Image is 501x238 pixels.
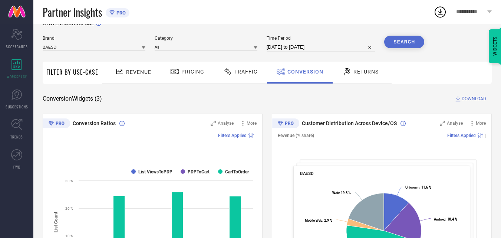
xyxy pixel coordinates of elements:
[332,191,339,195] tspan: Web
[43,36,145,41] span: Brand
[155,36,257,41] span: Category
[447,133,476,138] span: Filters Applied
[46,68,98,76] span: Filter By Use-Case
[353,69,379,75] span: Returns
[43,4,102,20] span: Partner Insights
[462,95,486,102] span: DOWNLOAD
[65,234,73,238] text: 10 %
[267,43,375,52] input: Select time period
[332,191,351,195] text: : 19.8 %
[6,104,28,110] span: SUGGESTIONS
[211,121,216,126] svg: Zoom
[6,44,28,49] span: SCORECARDS
[434,217,457,221] text: : 18.4 %
[256,133,257,138] span: |
[272,118,299,130] div: Premium
[65,179,73,183] text: 30 %
[13,164,20,170] span: FWD
[384,36,424,48] button: Search
[126,69,151,75] span: Revenue
[225,169,249,175] text: CartToOrder
[73,120,116,126] span: Conversion Ratios
[10,134,23,140] span: TRENDS
[405,185,419,189] tspan: Unknown
[305,218,332,222] text: : 2.9 %
[188,169,210,175] text: PDPToCart
[300,171,314,176] span: BAESD
[434,5,447,19] div: Open download list
[287,69,323,75] span: Conversion
[485,133,486,138] span: |
[181,69,204,75] span: Pricing
[234,69,257,75] span: Traffic
[247,121,257,126] span: More
[447,121,463,126] span: Analyse
[53,212,59,232] tspan: List Count
[218,121,234,126] span: Analyse
[267,36,375,41] span: Time Period
[115,10,126,16] span: PRO
[43,95,102,102] span: Conversion Widgets ( 3 )
[305,218,322,222] tspan: Mobile Web
[138,169,172,175] text: List ViewsToPDP
[476,121,486,126] span: More
[440,121,445,126] svg: Zoom
[434,217,445,221] tspan: Android
[405,185,431,189] text: : 11.6 %
[218,133,247,138] span: Filters Applied
[278,133,314,138] span: Revenue (% share)
[65,206,73,211] text: 20 %
[7,74,27,79] span: WORKSPACE
[302,120,397,126] span: Customer Distribution Across Device/OS
[43,118,70,130] div: Premium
